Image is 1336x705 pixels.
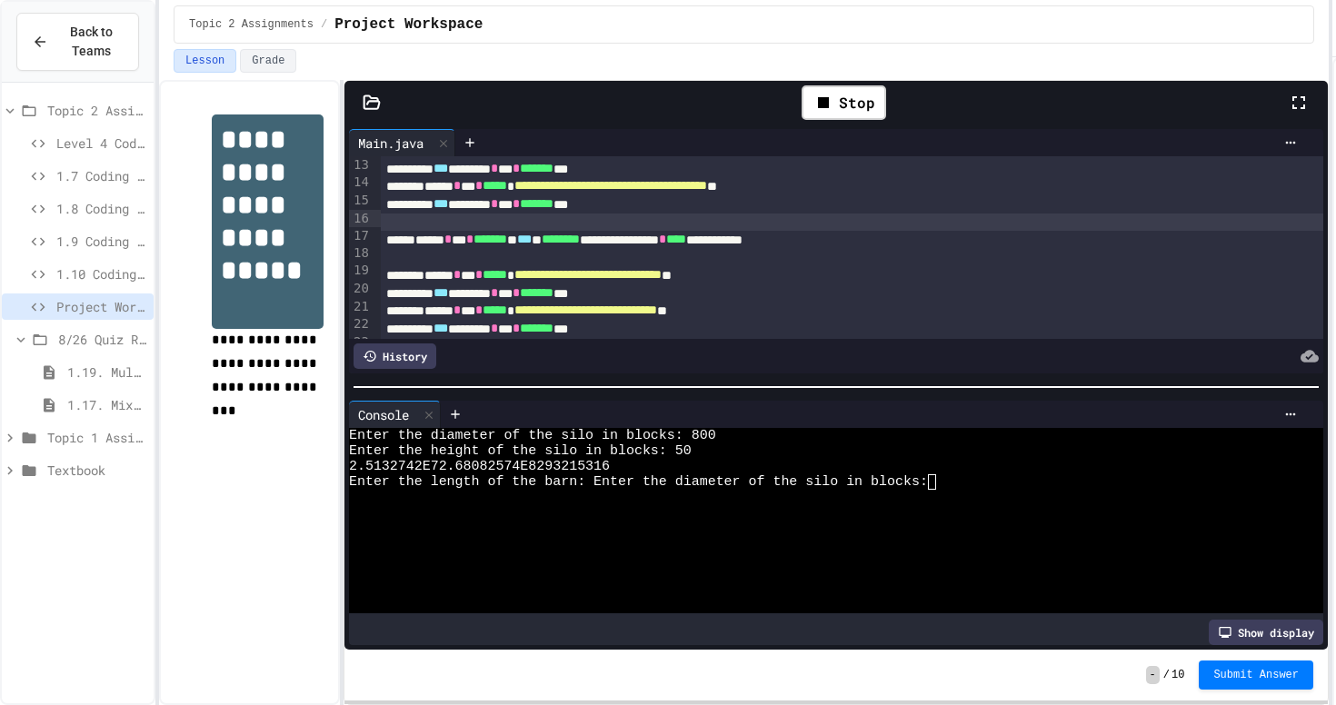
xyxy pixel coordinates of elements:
span: Level 4 Coding Challenge [56,134,146,153]
span: Enter the height of the silo in blocks: 50 [349,443,692,459]
span: Project Workspace [56,297,146,316]
div: 18 [349,244,372,262]
div: 21 [349,298,372,316]
span: 1.17. Mixed Up Code Practice 1.1-1.6 [67,395,146,414]
div: Stop [802,85,886,120]
span: / [1163,668,1170,682]
span: 1.7 Coding Practice [56,166,146,185]
div: 17 [349,227,372,245]
span: Project Workspace [334,14,483,35]
button: Submit Answer [1199,660,1313,690]
button: Grade [240,49,296,73]
div: 14 [349,174,372,192]
span: Topic 1 Assignments [47,428,146,447]
span: Enter the diameter of the silo in blocks: 800 [349,428,716,443]
div: 19 [349,262,372,280]
span: 1.10 Coding Practice [56,264,146,283]
span: 1.8 Coding Practice [56,199,146,218]
span: Enter the length of the barn: Enter the diameter of the silo in blocks: [349,474,928,490]
div: Console [349,405,418,424]
span: 8/26 Quiz Review [58,330,146,349]
div: Main.java [349,129,455,156]
span: Submit Answer [1213,668,1299,682]
span: 2.5132742E72.68082574E8293215316 [349,459,610,474]
div: 20 [349,280,372,298]
span: Topic 2 Assignments [47,101,146,120]
div: 16 [349,210,372,227]
div: Console [349,401,441,428]
span: Back to Teams [59,23,124,61]
button: Lesson [174,49,236,73]
div: 23 [349,333,372,352]
button: Back to Teams [16,13,139,71]
div: Main.java [349,134,433,153]
div: 22 [349,315,372,333]
span: 1.9 Coding Practice [56,232,146,251]
span: - [1146,666,1160,684]
div: Show display [1209,620,1323,645]
div: 13 [349,156,372,174]
span: 10 [1171,668,1184,682]
div: 15 [349,192,372,210]
span: / [321,17,327,32]
span: Textbook [47,461,146,480]
span: Topic 2 Assignments [189,17,314,32]
span: 1.19. Multiple Choice Exercises for Unit 1a (1.1-1.6) [67,362,146,382]
div: History [354,343,436,369]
